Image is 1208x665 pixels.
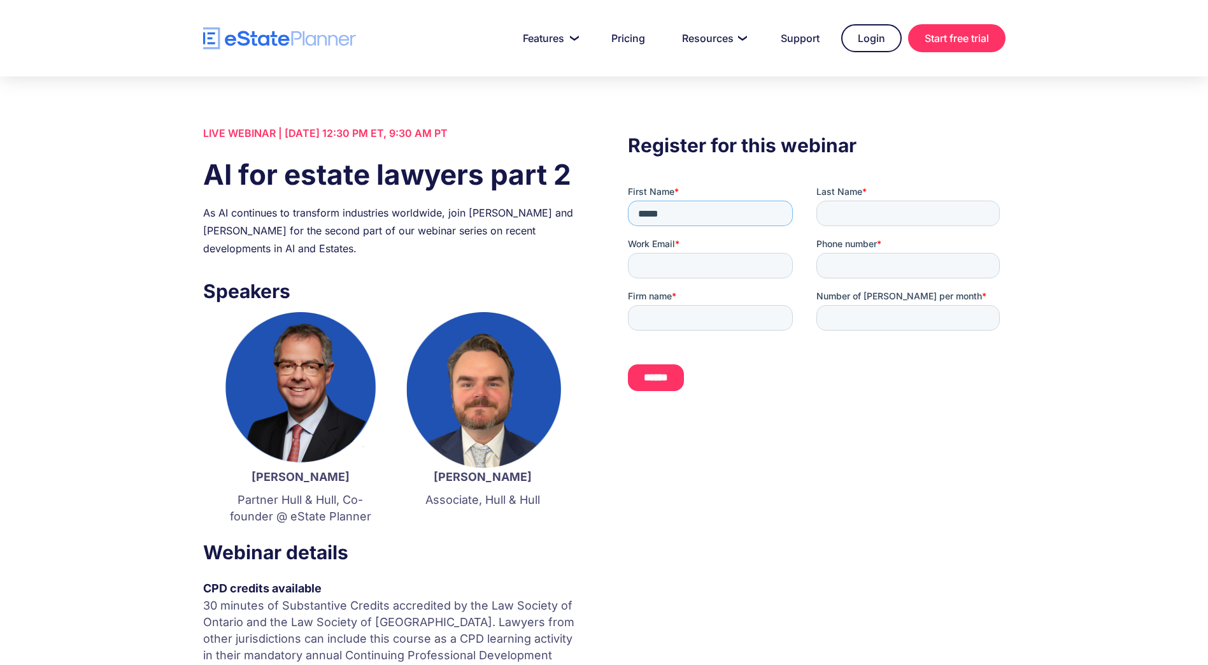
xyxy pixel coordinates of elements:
[628,185,1005,402] iframe: Form 0
[596,25,660,51] a: Pricing
[508,25,590,51] a: Features
[404,492,561,508] p: Associate, Hull & Hull
[203,204,580,257] div: As AI continues to transform industries worldwide, join [PERSON_NAME] and [PERSON_NAME] for the s...
[841,24,902,52] a: Login
[765,25,835,51] a: Support
[203,27,356,50] a: home
[252,470,350,483] strong: [PERSON_NAME]
[908,24,1005,52] a: Start free trial
[203,582,322,595] strong: CPD credits available
[434,470,532,483] strong: [PERSON_NAME]
[203,276,580,306] h3: Speakers
[628,131,1005,160] h3: Register for this webinar
[222,492,379,525] p: Partner Hull & Hull, Co-founder @ eState Planner
[203,124,580,142] div: LIVE WEBINAR | [DATE] 12:30 PM ET, 9:30 AM PT
[203,538,580,567] h3: Webinar details
[203,155,580,194] h1: AI for estate lawyers part 2
[667,25,759,51] a: Resources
